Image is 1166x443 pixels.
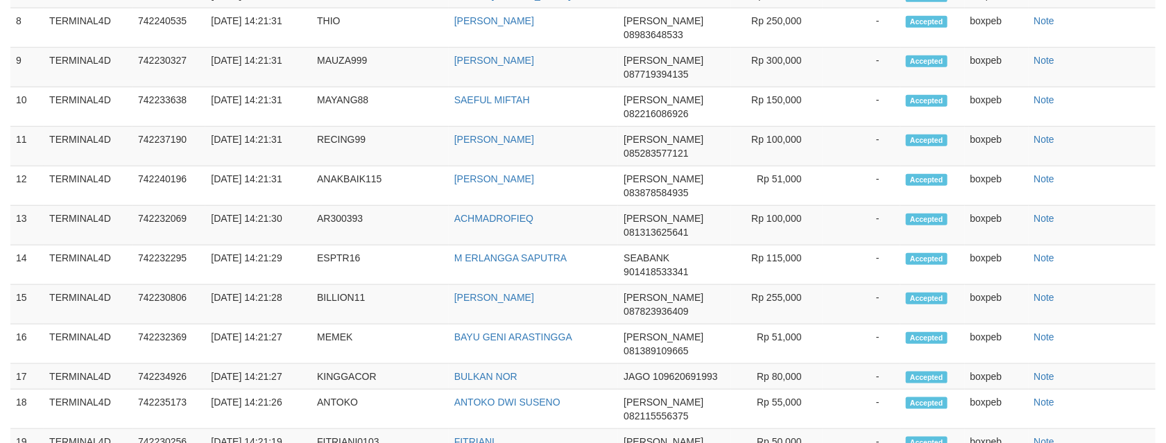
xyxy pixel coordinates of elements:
span: [PERSON_NAME] [624,55,703,66]
span: [PERSON_NAME] [624,292,703,303]
td: Rp 100,000 [731,206,823,245]
td: THIO [311,8,449,48]
td: - [823,364,900,390]
td: MAUZA999 [311,48,449,87]
td: 9 [10,48,44,87]
td: Rp 80,000 [731,364,823,390]
a: Note [1034,55,1055,66]
td: Rp 51,000 [731,166,823,206]
td: ESPTR16 [311,245,449,285]
td: 10 [10,87,44,127]
td: TERMINAL4D [44,285,132,324]
td: 14 [10,245,44,285]
td: 742237190 [132,127,205,166]
td: boxpeb [965,364,1029,390]
td: BILLION11 [311,285,449,324]
a: ACHMADROFIEQ [454,213,533,224]
span: Accepted [906,253,948,265]
td: Rp 51,000 [731,324,823,364]
span: Accepted [906,174,948,186]
td: 15 [10,285,44,324]
span: [PERSON_NAME] [624,134,703,145]
td: Rp 300,000 [731,48,823,87]
span: [PERSON_NAME] [624,397,703,408]
span: 081313625641 [624,227,688,238]
td: MEMEK [311,324,449,364]
td: - [823,8,900,48]
td: boxpeb [965,8,1029,48]
a: Note [1034,292,1055,303]
td: - [823,390,900,429]
span: 08983648533 [624,29,683,40]
span: [PERSON_NAME] [624,331,703,342]
td: 742240535 [132,8,205,48]
td: [DATE] 14:21:27 [205,324,311,364]
td: 742234926 [132,364,205,390]
td: - [823,324,900,364]
a: [PERSON_NAME] [454,173,534,184]
td: - [823,285,900,324]
td: boxpeb [965,390,1029,429]
a: Note [1034,15,1055,26]
a: Note [1034,94,1055,105]
td: [DATE] 14:21:31 [205,8,311,48]
td: Rp 100,000 [731,127,823,166]
td: boxpeb [965,245,1029,285]
td: TERMINAL4D [44,245,132,285]
td: - [823,206,900,245]
span: 082216086926 [624,108,688,119]
a: BAYU GENI ARASTINGGA [454,331,572,342]
span: Accepted [906,95,948,107]
td: - [823,87,900,127]
td: boxpeb [965,166,1029,206]
td: [DATE] 14:21:31 [205,166,311,206]
td: TERMINAL4D [44,8,132,48]
td: [DATE] 14:21:31 [205,127,311,166]
span: [PERSON_NAME] [624,94,703,105]
a: SAEFUL MIFTAH [454,94,530,105]
span: Accepted [906,55,948,67]
td: - [823,48,900,87]
td: - [823,166,900,206]
span: Accepted [906,332,948,344]
td: 742232369 [132,324,205,364]
td: 742233638 [132,87,205,127]
td: 742235173 [132,390,205,429]
td: 742232295 [132,245,205,285]
span: 087719394135 [624,69,688,80]
td: 13 [10,206,44,245]
span: SEABANK [624,252,669,263]
td: ANAKBAIK115 [311,166,449,206]
a: Note [1034,134,1055,145]
td: [DATE] 14:21:30 [205,206,311,245]
span: Accepted [906,397,948,409]
td: TERMINAL4D [44,206,132,245]
td: MAYANG88 [311,87,449,127]
td: 16 [10,324,44,364]
span: 082115556375 [624,410,688,422]
td: 742240196 [132,166,205,206]
a: M ERLANGGA SAPUTRA [454,252,567,263]
a: Note [1034,331,1055,342]
td: AR300393 [311,206,449,245]
td: RECING99 [311,127,449,166]
span: 083878584935 [624,187,688,198]
span: 081389109665 [624,345,688,356]
span: 901418533341 [624,266,688,277]
a: BULKAN NOR [454,371,517,382]
span: [PERSON_NAME] [624,213,703,224]
span: Accepted [906,134,948,146]
td: Rp 55,000 [731,390,823,429]
td: Rp 150,000 [731,87,823,127]
td: boxpeb [965,285,1029,324]
td: TERMINAL4D [44,324,132,364]
a: Note [1034,371,1055,382]
td: - [823,127,900,166]
td: 742230327 [132,48,205,87]
span: Accepted [906,293,948,304]
a: Note [1034,397,1055,408]
td: TERMINAL4D [44,48,132,87]
td: [DATE] 14:21:28 [205,285,311,324]
td: TERMINAL4D [44,87,132,127]
a: ANTOKO DWI SUSENO [454,397,560,408]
